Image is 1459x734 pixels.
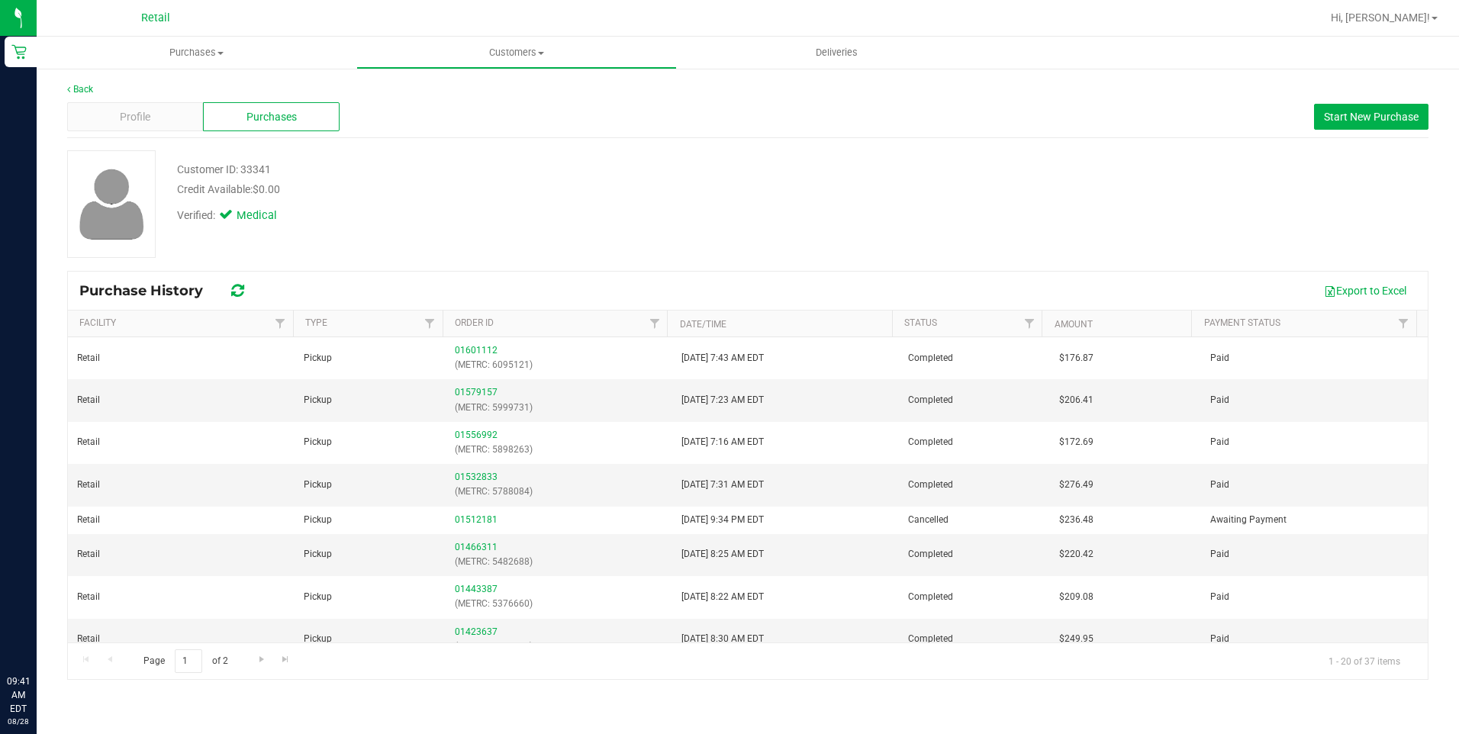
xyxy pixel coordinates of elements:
[908,632,953,646] span: Completed
[1059,632,1093,646] span: $249.95
[1210,351,1229,365] span: Paid
[1210,547,1229,562] span: Paid
[455,430,498,440] a: 01556992
[1055,319,1093,330] a: Amount
[642,311,667,336] a: Filter
[177,208,298,224] div: Verified:
[908,351,953,365] span: Completed
[1016,311,1042,336] a: Filter
[908,590,953,604] span: Completed
[904,317,937,328] a: Status
[77,393,100,407] span: Retail
[455,358,663,372] p: (METRC: 6095121)
[417,311,443,336] a: Filter
[11,44,27,60] inline-svg: Retail
[77,435,100,449] span: Retail
[1059,513,1093,527] span: $236.48
[304,513,332,527] span: Pickup
[77,478,100,492] span: Retail
[304,547,332,562] span: Pickup
[1314,104,1428,130] button: Start New Purchase
[77,513,100,527] span: Retail
[356,37,676,69] a: Customers
[455,401,663,415] p: (METRC: 5999731)
[304,590,332,604] span: Pickup
[681,547,764,562] span: [DATE] 8:25 AM EDT
[908,478,953,492] span: Completed
[455,485,663,499] p: (METRC: 5788084)
[677,37,997,69] a: Deliveries
[455,387,498,398] a: 01579157
[304,351,332,365] span: Pickup
[7,674,30,716] p: 09:41 AM EDT
[455,472,498,482] a: 01532833
[908,513,949,527] span: Cancelled
[681,632,764,646] span: [DATE] 8:30 AM EDT
[1059,435,1093,449] span: $172.69
[1059,478,1093,492] span: $276.49
[1331,11,1430,24] span: Hi, [PERSON_NAME]!
[304,435,332,449] span: Pickup
[1210,590,1229,604] span: Paid
[1314,278,1416,304] button: Export to Excel
[305,317,327,328] a: Type
[455,626,498,637] a: 01423637
[237,208,298,224] span: Medical
[1204,317,1280,328] a: Payment Status
[455,597,663,611] p: (METRC: 5376660)
[177,162,271,178] div: Customer ID: 33341
[304,478,332,492] span: Pickup
[680,319,726,330] a: Date/Time
[1210,632,1229,646] span: Paid
[79,282,218,299] span: Purchase History
[141,11,170,24] span: Retail
[357,46,675,60] span: Customers
[681,351,764,365] span: [DATE] 7:43 AM EDT
[1059,393,1093,407] span: $206.41
[77,351,100,365] span: Retail
[1059,547,1093,562] span: $220.42
[77,632,100,646] span: Retail
[1391,311,1416,336] a: Filter
[455,317,494,328] a: Order ID
[455,584,498,594] a: 01443387
[77,547,100,562] span: Retail
[681,435,764,449] span: [DATE] 7:16 AM EDT
[681,478,764,492] span: [DATE] 7:31 AM EDT
[130,649,240,673] span: Page of 2
[681,513,764,527] span: [DATE] 9:34 PM EDT
[15,612,61,658] iframe: Resource center
[120,109,150,125] span: Profile
[1059,351,1093,365] span: $176.87
[795,46,878,60] span: Deliveries
[37,46,356,60] span: Purchases
[455,345,498,356] a: 01601112
[304,393,332,407] span: Pickup
[1059,590,1093,604] span: $209.08
[1324,111,1419,123] span: Start New Purchase
[77,590,100,604] span: Retail
[681,393,764,407] span: [DATE] 7:23 AM EDT
[253,183,280,195] span: $0.00
[175,649,202,673] input: 1
[267,311,292,336] a: Filter
[908,435,953,449] span: Completed
[1210,478,1229,492] span: Paid
[7,716,30,727] p: 08/28
[67,84,93,95] a: Back
[1210,393,1229,407] span: Paid
[250,649,272,670] a: Go to the next page
[275,649,297,670] a: Go to the last page
[455,555,663,569] p: (METRC: 5482688)
[455,542,498,552] a: 01466311
[1316,649,1412,672] span: 1 - 20 of 37 items
[246,109,297,125] span: Purchases
[1210,435,1229,449] span: Paid
[908,547,953,562] span: Completed
[455,443,663,457] p: (METRC: 5898263)
[455,639,663,654] p: (METRC: 5283401)
[681,590,764,604] span: [DATE] 8:22 AM EDT
[37,37,356,69] a: Purchases
[455,514,498,525] a: 01512181
[79,317,116,328] a: Facility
